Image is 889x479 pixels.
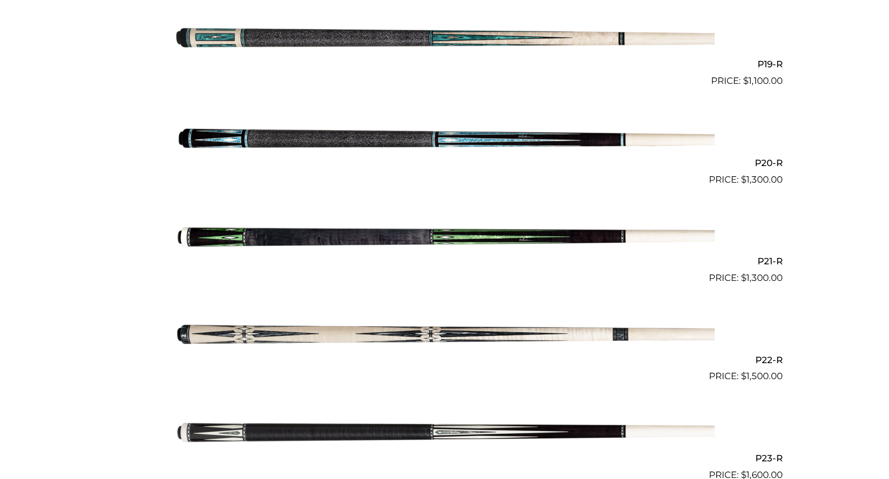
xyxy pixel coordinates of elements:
span: $ [743,75,748,86]
img: P20-R [175,92,715,182]
span: $ [741,371,746,381]
h2: P19-R [107,54,783,74]
img: P22-R [175,289,715,379]
bdi: 1,300.00 [741,174,783,185]
h2: P22-R [107,350,783,370]
a: P22-R $1,500.00 [107,289,783,383]
img: P21-R [175,191,715,281]
span: $ [741,174,746,185]
h2: P23-R [107,448,783,468]
a: P20-R $1,300.00 [107,92,783,186]
bdi: 1,300.00 [741,272,783,283]
a: P21-R $1,300.00 [107,191,783,285]
img: P23-R [175,388,715,477]
h2: P20-R [107,153,783,172]
bdi: 1,500.00 [741,371,783,381]
bdi: 1,100.00 [743,75,783,86]
span: $ [741,272,746,283]
h2: P21-R [107,252,783,271]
